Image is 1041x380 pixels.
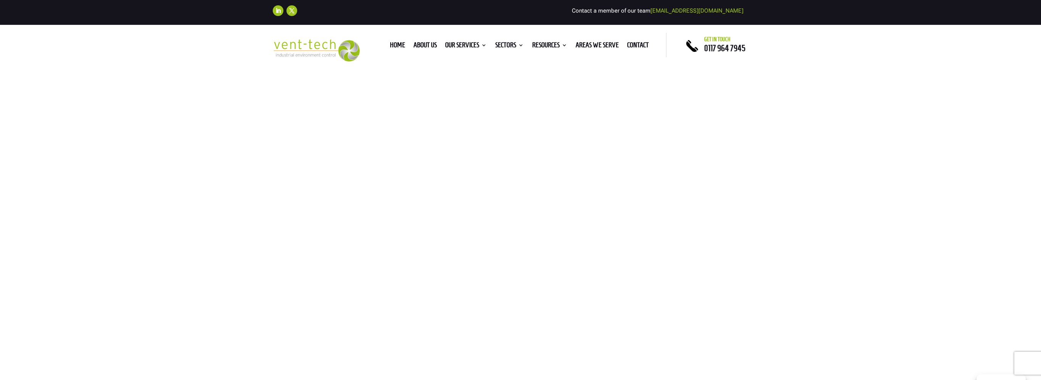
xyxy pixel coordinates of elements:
a: [EMAIL_ADDRESS][DOMAIN_NAME] [650,7,743,14]
a: Sectors [495,42,524,51]
a: Our Services [445,42,487,51]
a: Areas We Serve [576,42,619,51]
a: Follow on LinkedIn [273,5,283,16]
img: 2023-09-27T08_35_16.549ZVENT-TECH---Clear-background [273,39,360,62]
a: 0117 964 7945 [704,43,745,53]
a: Home [390,42,405,51]
a: About us [414,42,437,51]
span: Contact a member of our team [572,7,743,14]
span: Get in touch [704,36,730,42]
a: Contact [627,42,649,51]
a: Resources [532,42,567,51]
a: Follow on X [286,5,297,16]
